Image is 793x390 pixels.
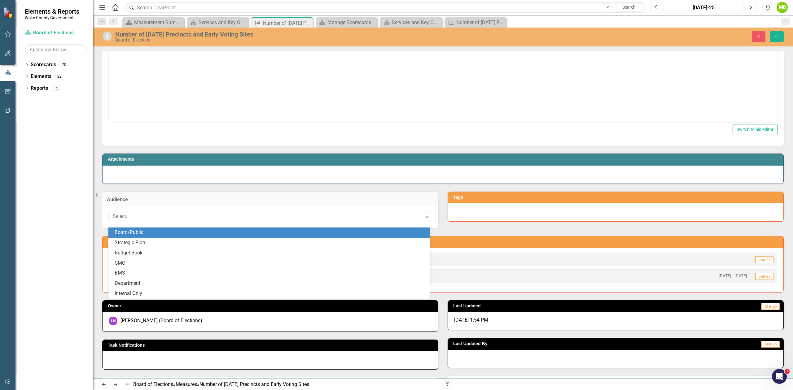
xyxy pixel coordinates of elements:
p: The Early Voting Team logs the number of early voting sites on the central tracking spreadsheet. [2,2,666,9]
a: Number of [DATE] Precincts [446,19,505,26]
div: Number of [DATE] Precincts and Early Voting Sites [115,31,489,38]
h3: Attachments [108,157,780,162]
span: Elements & Reports [25,8,79,15]
h3: Tags [453,195,780,200]
a: Services and Key Operating Measures [382,19,440,26]
div: Services and Key Operating Measures [392,19,440,26]
div: Board/Public [115,229,426,236]
iframe: Intercom live chat [772,369,787,384]
a: Manage Scorecards [317,19,376,26]
div: Number of [DATE] Precincts and Early Voting Sites [199,381,309,387]
button: Search [613,3,644,12]
div: Budget Book [115,249,426,257]
button: Switch to old editor [733,124,778,135]
a: Board of Elections [133,381,173,387]
div: Internal Only [115,290,426,297]
span: 1 [785,369,790,374]
h3: Owner [108,304,435,308]
h3: Task Notifications [108,343,435,348]
a: Measurement Summary [124,19,183,26]
div: Board of Elections [115,38,489,42]
p: N/A [2,2,666,9]
a: Elements [31,73,51,80]
img: ClearPoint Strategy [3,7,14,18]
h3: Linked Objects [108,239,780,244]
div: Measurement Summary [134,19,183,26]
small: Wake County Government [25,15,79,20]
img: Information Only [102,31,112,41]
span: Search [622,5,636,10]
h3: Audience [107,197,434,202]
div: » » [124,381,438,388]
input: Search ClearPoint... [125,2,646,13]
span: Jun-25 [755,256,773,263]
div: [DATE] 1:54 PM [448,312,783,330]
div: Department [115,280,426,287]
div: CMO [115,260,426,267]
div: Number of [DATE] Precincts and Early Voting Sites [263,19,312,27]
div: 70 [59,62,69,67]
div: LN [109,317,117,325]
button: MB [777,2,788,13]
a: Board of Elections [25,29,87,37]
div: 15 [51,85,61,91]
div: Manage Scorecards [327,19,376,26]
a: Measures [176,381,197,387]
div: 22 [55,74,64,79]
input: Search Below... [25,44,87,55]
div: Strategic Plan [115,239,426,246]
span: Jun-25 [755,273,773,280]
div: Number of [DATE] Precincts [456,19,505,26]
iframe: Rich Text Area [109,14,777,122]
div: BMS [115,270,426,277]
h3: Last Updated By [453,341,663,346]
h3: Last Updated [453,304,646,308]
button: [DATE]-25 [664,2,743,13]
a: Reports [31,85,48,92]
span: Mar-25 [761,341,780,348]
span: Mar-25 [761,303,780,310]
div: Services and Key Operating Measures [199,19,247,26]
div: [DATE]-25 [666,4,741,11]
small: [DATE] - [DATE] [719,273,747,279]
a: Services and Key Operating Measures [188,19,247,26]
a: Scorecards [31,61,56,68]
div: [PERSON_NAME] (Board of Elections) [120,317,202,324]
